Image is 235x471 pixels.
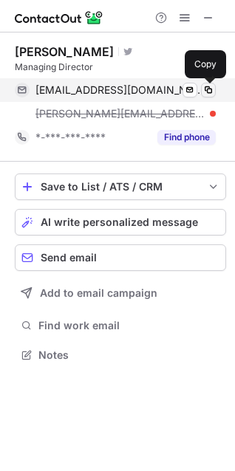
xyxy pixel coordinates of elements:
[15,280,226,306] button: Add to email campaign
[15,9,103,27] img: ContactOut v5.3.10
[38,348,220,362] span: Notes
[15,209,226,235] button: AI write personalized message
[15,173,226,200] button: save-profile-one-click
[35,107,205,120] span: [PERSON_NAME][EMAIL_ADDRESS][DOMAIN_NAME]
[15,44,114,59] div: [PERSON_NAME]
[41,216,198,228] span: AI write personalized message
[40,287,157,299] span: Add to email campaign
[35,83,205,97] span: [EMAIL_ADDRESS][DOMAIN_NAME]
[15,244,226,271] button: Send email
[15,61,226,74] div: Managing Director
[157,130,216,145] button: Reveal Button
[41,181,200,193] div: Save to List / ATS / CRM
[41,252,97,264] span: Send email
[15,315,226,336] button: Find work email
[15,345,226,365] button: Notes
[38,319,220,332] span: Find work email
